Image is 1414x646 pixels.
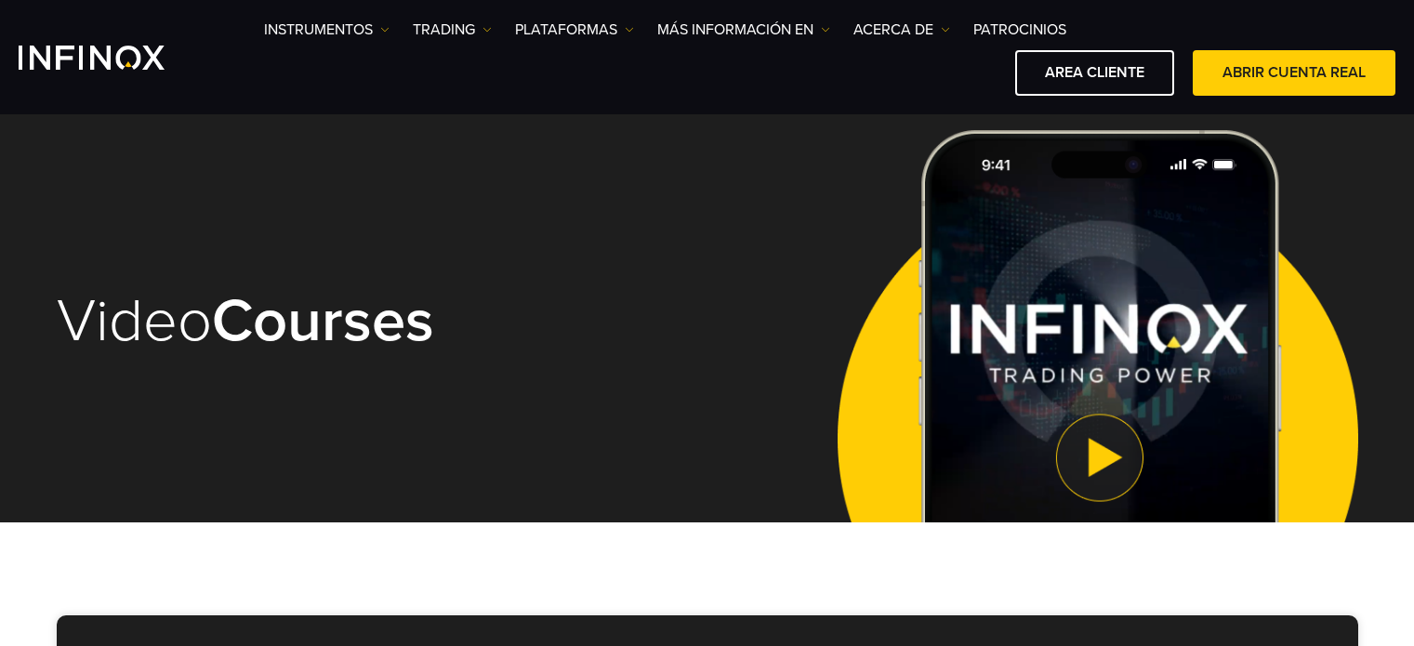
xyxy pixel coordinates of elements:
a: PLATAFORMAS [515,19,634,41]
a: AREA CLIENTE [1015,50,1174,96]
a: INFINOX Logo [19,46,208,70]
a: ACERCA DE [853,19,950,41]
a: Patrocinios [973,19,1066,41]
a: TRADING [413,19,492,41]
a: ABRIR CUENTA REAL [1193,50,1395,96]
strong: Courses [212,284,434,358]
a: Más información en [657,19,830,41]
a: Instrumentos [264,19,390,41]
h1: Video [57,290,773,353]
